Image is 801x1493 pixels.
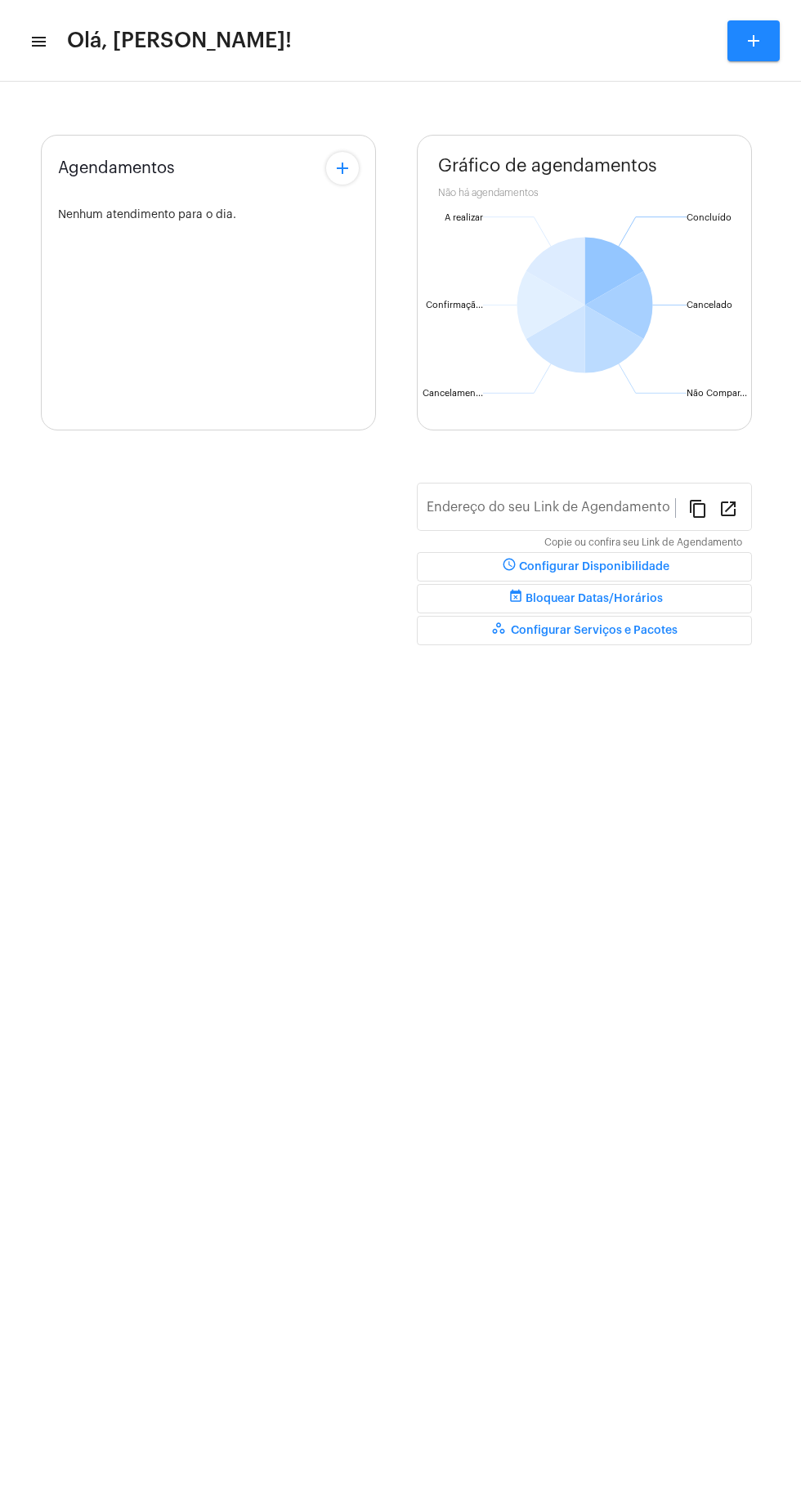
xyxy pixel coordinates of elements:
[506,593,663,604] span: Bloquear Datas/Horários
[417,616,752,645] button: Configurar Serviços e Pacotes
[333,158,352,178] mat-icon: add
[58,159,175,177] span: Agendamentos
[427,503,675,518] input: Link
[688,498,708,518] mat-icon: content_copy
[29,32,46,51] mat-icon: sidenav icon
[438,156,657,176] span: Gráfico de agendamentos
[687,389,747,398] text: Não Compar...
[417,552,752,582] button: Configurar Disponibilidade
[687,301,732,310] text: Cancelado
[499,561,669,573] span: Configurar Disponibilidade
[491,625,678,636] span: Configurar Serviços e Pacotes
[423,389,483,398] text: Cancelamen...
[544,537,742,549] mat-hint: Copie ou confira seu Link de Agendamento
[744,31,763,51] mat-icon: add
[718,498,738,518] mat-icon: open_in_new
[58,209,359,221] div: Nenhum atendimento para o dia.
[445,213,483,222] text: A realizar
[417,584,752,613] button: Bloquear Datas/Horários
[426,301,483,310] text: Confirmaçã...
[506,589,526,608] mat-icon: event_busy
[491,621,511,640] mat-icon: workspaces_outlined
[67,28,292,54] span: Olá, [PERSON_NAME]!
[499,557,519,577] mat-icon: schedule
[687,213,732,222] text: Concluído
